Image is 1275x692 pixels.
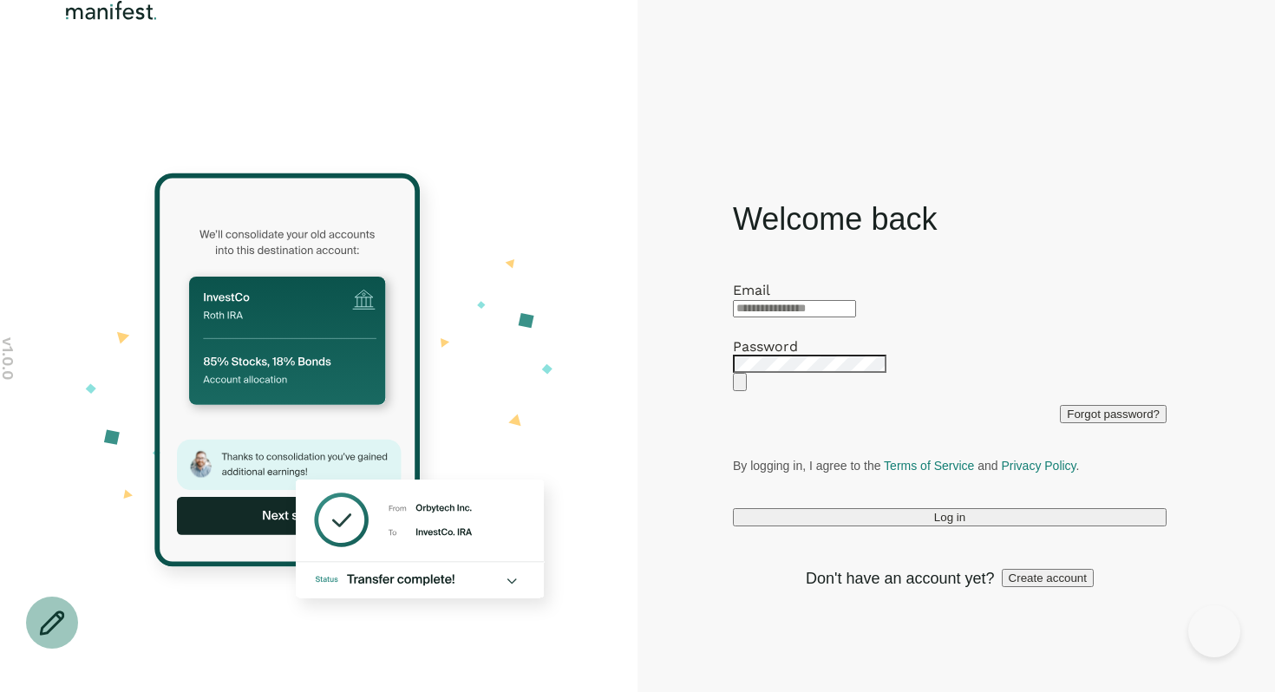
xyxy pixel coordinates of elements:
button: Show password [733,373,747,391]
button: Create account [1002,569,1094,587]
button: Forgot password? [1060,405,1167,423]
a: Privacy Policy [1001,459,1076,473]
a: Terms of Service [884,459,974,473]
button: Log in [733,508,1167,526]
span: Log in [934,511,965,524]
span: Don't have an account yet? [806,568,995,589]
p: By logging in, I agree to the and . [733,458,1167,473]
span: Create account [1009,571,1087,584]
span: Forgot password? [1067,408,1160,421]
label: Email [733,282,770,298]
iframe: Help Scout Beacon - Open [1188,605,1240,657]
h1: Welcome back [733,199,1167,240]
label: Password [733,338,798,355]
